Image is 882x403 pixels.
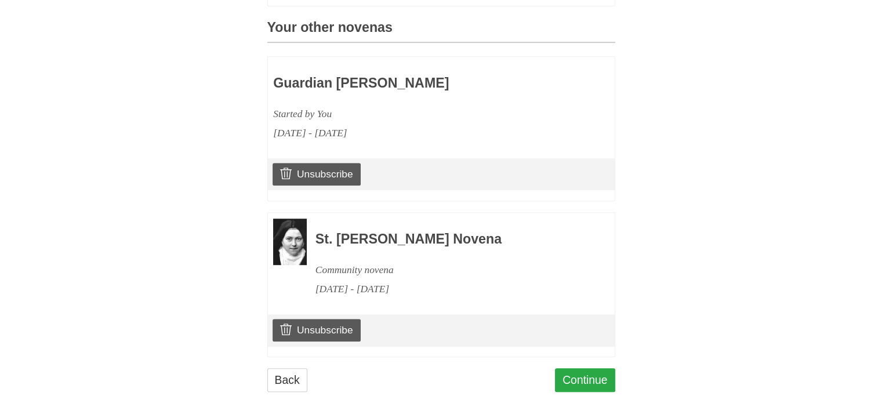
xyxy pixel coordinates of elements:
[267,368,307,392] a: Back
[273,163,360,185] a: Unsubscribe
[273,319,360,341] a: Unsubscribe
[555,368,615,392] a: Continue
[273,76,541,91] h3: Guardian [PERSON_NAME]
[273,104,541,124] div: Started by You
[273,219,307,265] img: Novena image
[315,260,583,279] div: Community novena
[315,232,583,247] h3: St. [PERSON_NAME] Novena
[267,20,615,43] h3: Your other novenas
[273,124,541,143] div: [DATE] - [DATE]
[315,279,583,299] div: [DATE] - [DATE]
